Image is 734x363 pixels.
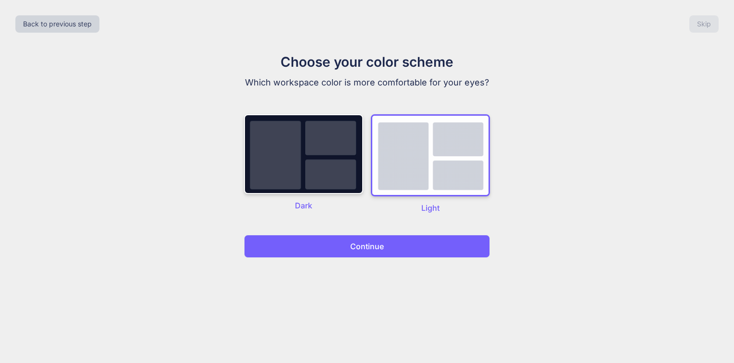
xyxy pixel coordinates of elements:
[206,76,528,89] p: Which workspace color is more comfortable for your eyes?
[244,235,490,258] button: Continue
[689,15,719,33] button: Skip
[15,15,99,33] button: Back to previous step
[371,202,490,214] p: Light
[206,52,528,72] h1: Choose your color scheme
[371,114,490,196] img: dark
[244,114,363,194] img: dark
[244,200,363,211] p: Dark
[350,241,384,252] p: Continue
